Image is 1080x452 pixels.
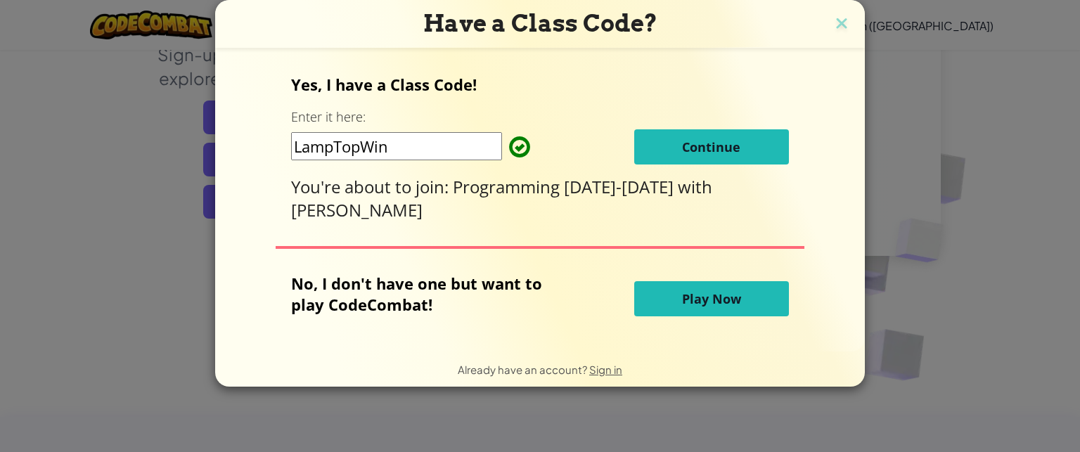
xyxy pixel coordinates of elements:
span: Already have an account? [458,363,589,376]
span: Programming [DATE]-[DATE] [453,175,678,198]
a: Sign in [589,363,622,376]
span: [PERSON_NAME] [291,198,423,221]
button: Continue [634,129,789,164]
button: Play Now [634,281,789,316]
span: Play Now [682,290,741,307]
p: No, I don't have one but want to play CodeCombat! [291,273,563,315]
span: Continue [682,138,740,155]
span: with [678,175,712,198]
img: close icon [832,14,851,35]
span: You're about to join: [291,175,453,198]
p: Yes, I have a Class Code! [291,74,788,95]
span: Have a Class Code? [423,9,657,37]
label: Enter it here: [291,108,366,126]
